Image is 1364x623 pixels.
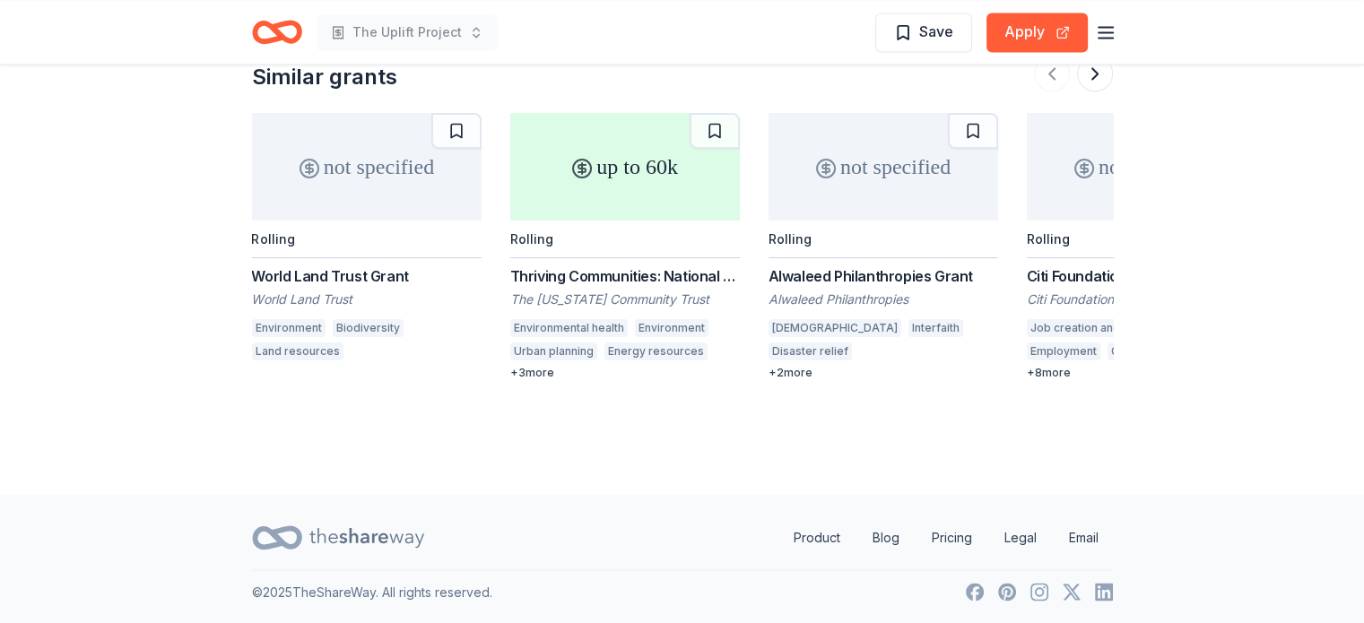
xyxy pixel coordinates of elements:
[510,265,740,287] div: Thriving Communities: National and International Environmental Grantmaking
[875,13,972,52] button: Save
[1027,265,1256,287] div: Citi Foundation Grant
[252,231,295,247] div: Rolling
[510,290,740,308] div: The [US_STATE] Community Trust
[769,319,901,337] div: [DEMOGRAPHIC_DATA]
[769,342,852,360] div: Disaster relief
[510,231,553,247] div: Rolling
[1027,366,1256,380] div: + 8 more
[1108,342,1222,360] div: College preparation
[908,319,963,337] div: Interfaith
[352,22,462,43] span: The Uplift Project
[1027,319,1257,337] div: Job creation and workforce development
[252,319,326,337] div: Environment
[769,366,998,380] div: + 2 more
[1027,290,1256,308] div: Citi Foundation
[769,265,998,287] div: Alwaleed Philanthropies Grant
[990,520,1051,556] a: Legal
[510,113,740,221] div: up to 60k
[635,319,708,337] div: Environment
[252,342,343,360] div: Land resources
[252,290,482,308] div: World Land Trust
[917,520,986,556] a: Pricing
[317,14,498,50] button: The Uplift Project
[1027,231,1070,247] div: Rolling
[779,520,855,556] a: Product
[769,113,998,221] div: not specified
[510,319,628,337] div: Environmental health
[1055,520,1113,556] a: Email
[769,290,998,308] div: Alwaleed Philanthropies
[252,581,492,602] p: © 2025 TheShareWay. All rights reserved.
[604,342,708,360] div: Energy resources
[1027,113,1256,221] div: not specified
[779,520,1113,556] nav: quick links
[858,520,914,556] a: Blog
[1027,342,1100,360] div: Employment
[510,366,740,380] div: + 3 more
[252,11,302,53] a: Home
[510,113,740,380] a: up to 60kRollingThriving Communities: National and International Environmental GrantmakingThe [US...
[333,319,404,337] div: Biodiversity
[769,231,812,247] div: Rolling
[919,20,953,43] span: Save
[252,63,397,91] div: Similar grants
[1027,113,1256,380] a: not specifiedRollingCiti Foundation GrantCiti FoundationJob creation and workforce developmentEmp...
[252,113,482,221] div: not specified
[769,113,998,380] a: not specifiedRollingAlwaleed Philanthropies GrantAlwaleed Philanthropies[DEMOGRAPHIC_DATA]Interfa...
[510,342,597,360] div: Urban planning
[252,113,482,366] a: not specifiedRollingWorld Land Trust GrantWorld Land TrustEnvironmentBiodiversityLand resources
[252,265,482,287] div: World Land Trust Grant
[986,13,1088,52] button: Apply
